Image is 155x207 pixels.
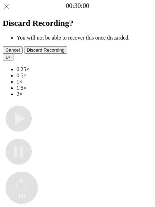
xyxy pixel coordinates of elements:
[3,46,23,54] button: Cancel
[17,35,152,41] li: You will not be able to recover this once discarded.
[6,55,8,60] span: 1
[17,79,152,85] li: 1×
[17,66,152,73] li: 0.25×
[17,73,152,79] li: 0.5×
[24,46,68,54] button: Discard Recording
[17,91,152,97] li: 2×
[66,2,89,10] a: 00:30:00
[17,85,152,91] li: 1.5×
[3,19,152,28] h2: Discard Recording?
[3,54,13,61] button: 1×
